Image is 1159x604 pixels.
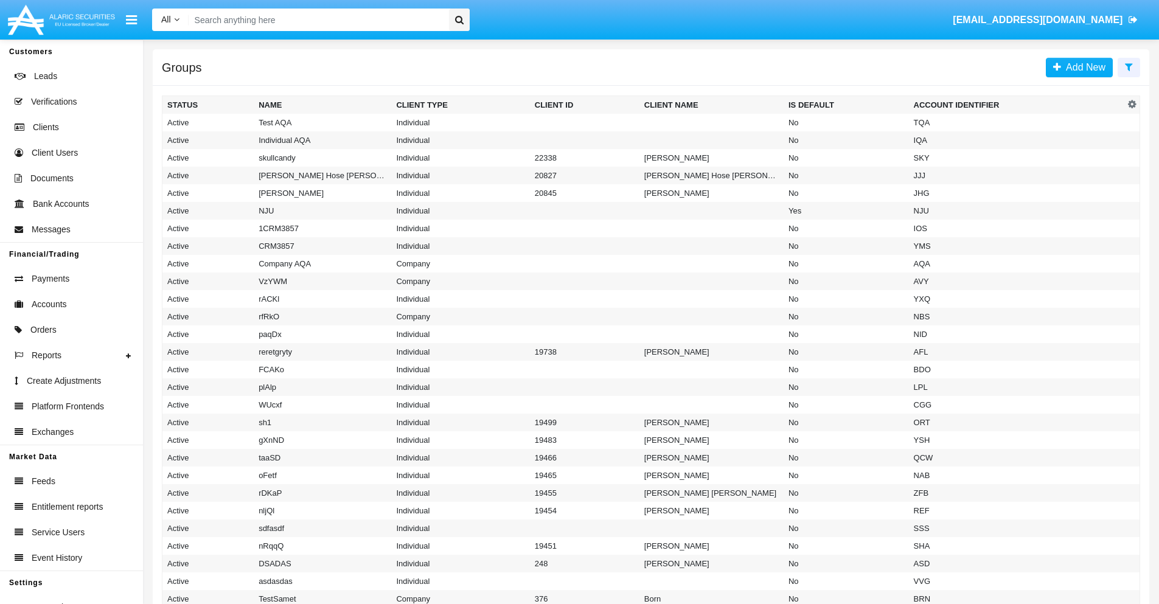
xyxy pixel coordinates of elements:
[391,502,529,519] td: Individual
[162,63,202,72] h5: Groups
[162,414,254,431] td: Active
[784,396,909,414] td: No
[909,343,1125,361] td: AFL
[909,519,1125,537] td: SSS
[909,325,1125,343] td: NID
[30,172,74,185] span: Documents
[32,147,78,159] span: Client Users
[152,13,189,26] a: All
[784,237,909,255] td: No
[32,349,61,362] span: Reports
[34,70,57,83] span: Leads
[909,220,1125,237] td: IOS
[32,272,69,285] span: Payments
[391,272,529,290] td: Company
[254,308,391,325] td: rfRkO
[530,555,639,572] td: 248
[909,237,1125,255] td: YMS
[909,361,1125,378] td: BDO
[32,501,103,513] span: Entitlement reports
[254,114,391,131] td: Test AQA
[909,537,1125,555] td: SHA
[254,396,391,414] td: WUcxf
[909,96,1125,114] th: Account Identifier
[254,378,391,396] td: plAlp
[254,96,391,114] th: Name
[189,9,445,31] input: Search
[784,184,909,202] td: No
[31,95,77,108] span: Verifications
[32,400,104,413] span: Platform Frontends
[162,184,254,202] td: Active
[162,343,254,361] td: Active
[784,449,909,467] td: No
[391,484,529,502] td: Individual
[530,484,639,502] td: 19455
[639,449,784,467] td: [PERSON_NAME]
[391,131,529,149] td: Individual
[32,552,82,564] span: Event History
[254,572,391,590] td: asdasdas
[162,502,254,519] td: Active
[909,114,1125,131] td: TQA
[254,202,391,220] td: NJU
[254,431,391,449] td: gXnND
[254,414,391,431] td: sh1
[784,220,909,237] td: No
[254,484,391,502] td: rDKaP
[909,484,1125,502] td: ZFB
[30,324,57,336] span: Orders
[530,414,639,431] td: 19499
[639,555,784,572] td: [PERSON_NAME]
[162,325,254,343] td: Active
[784,167,909,184] td: No
[953,15,1122,25] span: [EMAIL_ADDRESS][DOMAIN_NAME]
[162,572,254,590] td: Active
[254,343,391,361] td: reretgryty
[909,396,1125,414] td: CGG
[254,502,391,519] td: nljQl
[909,308,1125,325] td: NBS
[391,449,529,467] td: Individual
[254,467,391,484] td: oFetf
[391,220,529,237] td: Individual
[162,202,254,220] td: Active
[639,502,784,519] td: [PERSON_NAME]
[162,237,254,255] td: Active
[639,343,784,361] td: [PERSON_NAME]
[6,2,117,38] img: Logo image
[162,290,254,308] td: Active
[254,167,391,184] td: [PERSON_NAME] Hose [PERSON_NAME]
[784,519,909,537] td: No
[639,467,784,484] td: [PERSON_NAME]
[784,537,909,555] td: No
[784,378,909,396] td: No
[784,467,909,484] td: No
[391,114,529,131] td: Individual
[254,361,391,378] td: FCAKo
[254,255,391,272] td: Company AQA
[254,290,391,308] td: rACKl
[1046,58,1113,77] a: Add New
[162,431,254,449] td: Active
[162,519,254,537] td: Active
[391,255,529,272] td: Company
[909,184,1125,202] td: JHG
[254,555,391,572] td: DSADAS
[909,414,1125,431] td: ORT
[784,202,909,220] td: Yes
[254,184,391,202] td: [PERSON_NAME]
[391,343,529,361] td: Individual
[784,131,909,149] td: No
[391,202,529,220] td: Individual
[1061,62,1105,72] span: Add New
[784,272,909,290] td: No
[27,375,101,387] span: Create Adjustments
[162,449,254,467] td: Active
[909,467,1125,484] td: NAB
[162,167,254,184] td: Active
[162,220,254,237] td: Active
[391,396,529,414] td: Individual
[254,272,391,290] td: VzYWM
[162,537,254,555] td: Active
